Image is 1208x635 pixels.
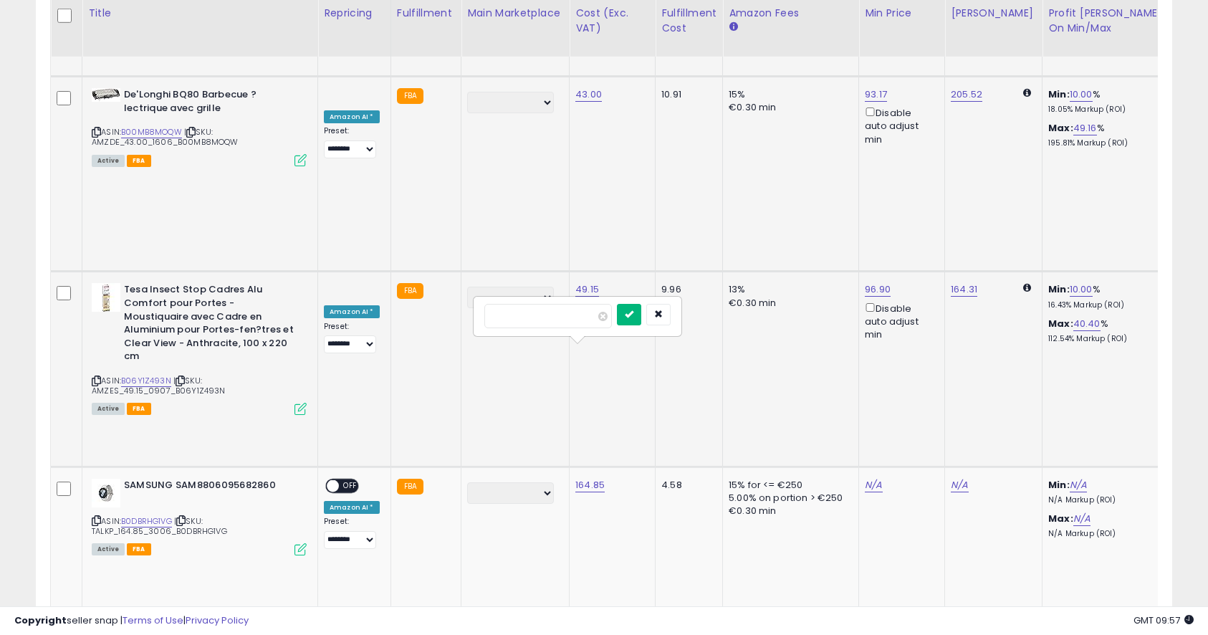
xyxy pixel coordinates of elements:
a: N/A [1073,512,1090,526]
div: % [1048,317,1167,344]
p: N/A Markup (ROI) [1048,529,1167,539]
b: SAMSUNG SAM8806095682860 [124,479,298,496]
div: Amazon Fees [729,5,853,20]
b: Min: [1048,87,1070,101]
div: Amazon AI * [324,501,380,514]
img: 41DnsTfMShL._SL40_.jpg [92,283,120,312]
div: ASIN: [92,283,307,413]
p: 195.81% Markup (ROI) [1048,138,1167,148]
a: 164.85 [575,478,605,492]
a: N/A [1070,478,1087,492]
div: Profit [PERSON_NAME] on Min/Max [1048,5,1172,35]
div: Fulfillment [397,5,455,20]
div: Title [88,5,312,20]
span: | SKU: AMZES_49.15_0907_B06Y1Z493N [92,375,226,396]
i: Calculated using Dynamic Max Price. [1023,88,1031,97]
div: €0.30 min [729,505,848,517]
div: % [1048,88,1167,115]
div: seller snap | | [14,614,249,628]
div: % [1048,283,1167,310]
div: Main Marketplace [467,5,563,20]
a: 40.40 [1073,317,1101,331]
b: Min: [1048,478,1070,492]
span: | SKU: AMZDE_43.00_1606_B00MB8MOQW [92,126,239,148]
div: 10.91 [661,88,711,101]
a: B06Y1Z493N [121,375,171,387]
b: Max: [1048,512,1073,525]
b: Max: [1048,317,1073,330]
div: Cost (Exc. VAT) [575,5,649,35]
small: FBA [397,283,423,299]
small: Amazon Fees. [729,20,737,33]
b: De'Longhi BQ80 Barbecue ?lectrique avec grille [124,88,298,118]
div: Min Price [865,5,939,20]
div: Amazon AI * [324,305,380,318]
div: Amazon AI * [324,110,380,123]
div: Repricing [324,5,385,20]
div: [PERSON_NAME] [951,5,1036,20]
div: 5.00% on portion > €250 [729,492,848,505]
p: 16.43% Markup (ROI) [1048,300,1167,310]
div: 4.58 [661,479,711,492]
small: FBA [397,479,423,495]
div: 13% [729,283,848,296]
span: FBA [127,155,151,167]
img: 31jUwNxPNkL._SL40_.jpg [92,479,120,507]
a: N/A [865,478,882,492]
span: All listings currently available for purchase on Amazon [92,155,125,167]
p: N/A Markup (ROI) [1048,495,1167,505]
a: Terms of Use [123,613,183,627]
div: Preset: [324,126,380,158]
div: 9.96 [661,283,711,296]
span: 2025-08-15 09:57 GMT [1133,613,1194,627]
b: Min: [1048,282,1070,296]
a: N/A [951,478,968,492]
div: Preset: [324,517,380,549]
div: ASIN: [92,88,307,165]
div: % [1048,122,1167,148]
b: Max: [1048,121,1073,135]
a: 93.17 [865,87,887,102]
span: FBA [127,543,151,555]
div: Fulfillment Cost [661,5,716,35]
span: All listings currently available for purchase on Amazon [92,543,125,555]
b: Tesa Insect Stop Cadres Alu Comfort pour Portes - Moustiquaire avec Cadre en Aluminium pour Porte... [124,283,298,366]
a: 49.15 [575,282,599,297]
a: B00MB8MOQW [121,126,182,138]
div: Disable auto adjust min [865,300,934,342]
strong: Copyright [14,613,67,627]
p: 112.54% Markup (ROI) [1048,334,1167,344]
div: Preset: [324,322,380,354]
span: All listings currently available for purchase on Amazon [92,403,125,415]
div: €0.30 min [729,101,848,114]
span: | SKU: TALKP_164.85_3006_B0DBRHG1VG [92,515,227,537]
a: 10.00 [1070,282,1093,297]
div: €0.30 min [729,297,848,310]
div: Disable auto adjust min [865,105,934,146]
p: 18.05% Markup (ROI) [1048,105,1167,115]
a: 164.31 [951,282,977,297]
small: FBA [397,88,423,104]
a: 205.52 [951,87,982,102]
span: FBA [127,403,151,415]
a: 96.90 [865,282,891,297]
a: 43.00 [575,87,602,102]
div: 15% for <= €250 [729,479,848,492]
img: 41nLPK9mwYL._SL40_.jpg [92,88,120,102]
a: B0DBRHG1VG [121,515,172,527]
i: Calculated using Dynamic Max Price. [1023,283,1031,292]
a: Privacy Policy [186,613,249,627]
div: ASIN: [92,479,307,554]
div: 15% [729,88,848,101]
span: OFF [339,479,362,492]
a: 49.16 [1073,121,1097,135]
a: 10.00 [1070,87,1093,102]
